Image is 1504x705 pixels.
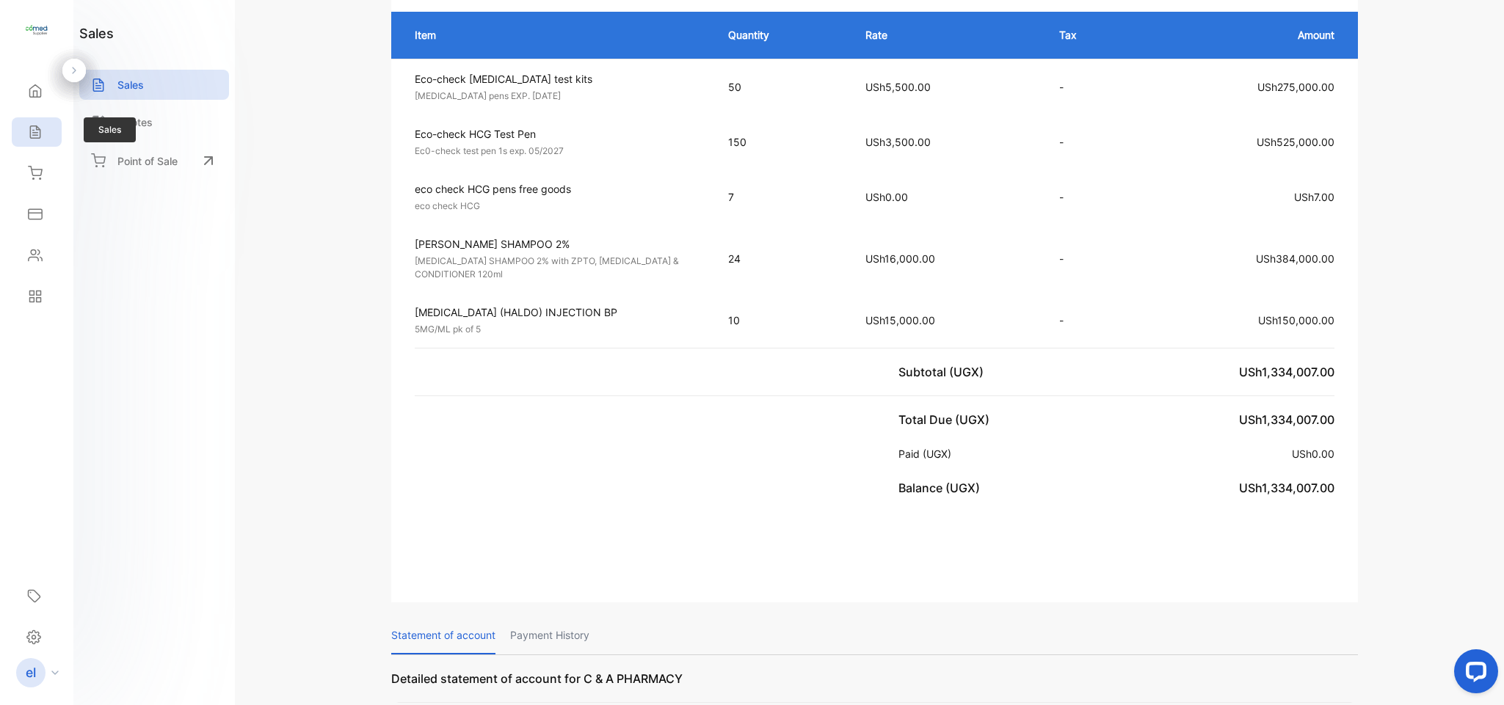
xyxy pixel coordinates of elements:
[728,189,836,205] p: 7
[898,411,995,428] p: Total Due (UGX)
[728,313,836,328] p: 10
[415,255,702,281] p: [MEDICAL_DATA] SHAMPOO 2% with ZPTO, [MEDICAL_DATA] & CONDITIONER 120ml
[865,81,931,93] span: USh5,500.00
[415,27,699,43] p: Item
[1239,365,1334,379] span: USh1,334,007.00
[1257,136,1334,148] span: USh525,000.00
[415,71,702,87] p: Eco-check [MEDICAL_DATA] test kits
[26,19,48,41] img: logo
[1059,79,1122,95] p: -
[1239,412,1334,427] span: USh1,334,007.00
[1059,313,1122,328] p: -
[1239,481,1334,495] span: USh1,334,007.00
[1059,27,1122,43] p: Tax
[865,191,908,203] span: USh0.00
[79,23,114,43] h1: sales
[415,126,702,142] p: Eco-check HCG Test Pen
[391,617,495,654] p: Statement of account
[865,252,935,265] span: USh16,000.00
[391,670,1359,702] p: Detailed statement of account for C & A PHARMACY
[1292,448,1334,460] span: USh0.00
[117,114,153,130] p: Quotes
[1257,81,1334,93] span: USh275,000.00
[26,663,36,682] p: el
[898,363,989,381] p: Subtotal (UGX)
[865,27,1030,43] p: Rate
[415,200,702,213] p: eco check HCG
[84,117,136,142] span: Sales
[1294,191,1334,203] span: USh7.00
[79,70,229,100] a: Sales
[1059,251,1122,266] p: -
[117,153,178,169] p: Point of Sale
[728,134,836,150] p: 150
[1059,134,1122,150] p: -
[728,251,836,266] p: 24
[415,181,702,197] p: eco check HCG pens free goods
[865,314,935,326] span: USh15,000.00
[898,446,957,461] p: Paid (UGX)
[1151,27,1335,43] p: Amount
[865,136,931,148] span: USh3,500.00
[415,323,702,336] p: 5MG/ML pk of 5
[728,27,836,43] p: Quantity
[415,236,702,252] p: [PERSON_NAME] SHAMPOO 2%
[415,90,702,103] p: [MEDICAL_DATA] pens EXP. [DATE]
[510,617,589,654] p: Payment History
[79,145,229,177] a: Point of Sale
[1258,314,1334,326] span: USh150,000.00
[117,77,144,92] p: Sales
[1442,643,1504,705] iframe: LiveChat chat widget
[415,304,702,320] p: [MEDICAL_DATA] (HALDO) INJECTION BP
[1256,252,1334,265] span: USh384,000.00
[898,479,986,497] p: Balance (UGX)
[728,79,836,95] p: 50
[1059,189,1122,205] p: -
[415,145,702,158] p: Ec0-check test pen 1s exp. 05/2027
[79,107,229,137] a: Quotes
